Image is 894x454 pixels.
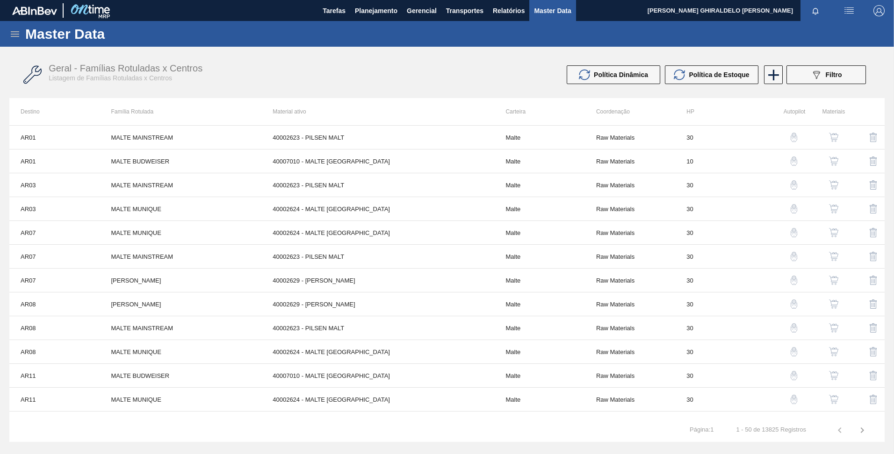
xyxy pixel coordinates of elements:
div: Ver Materiais [810,412,845,434]
td: 40002624 - MALTE [GEOGRAPHIC_DATA] [261,340,494,364]
td: Malte [494,245,584,269]
td: AR03 [9,197,100,221]
img: shopping-cart-icon [829,228,838,237]
th: Carteira [494,98,584,125]
button: shopping-cart-icon [822,340,845,363]
div: Excluir Família Rotulada X Centro [850,245,885,268]
button: shopping-cart-icon [822,198,845,220]
div: Ver Materiais [810,150,845,172]
th: HP [675,98,765,125]
div: Excluir Família Rotulada X Centro [850,174,885,196]
td: Malte [494,126,584,149]
td: Malte [494,292,584,316]
div: Excluir Família Rotulada X Centro [850,293,885,315]
span: Política de Estoque [689,71,749,78]
img: delete-icon [868,227,879,238]
div: Ver Materiais [810,198,845,220]
div: Atualizar Política de Estoque em Massa [665,65,763,84]
button: shopping-cart-icon [822,269,845,291]
button: delete-icon [862,293,885,315]
div: Configuração Auto Pilot [771,364,806,387]
img: delete-icon [868,346,879,357]
div: Excluir Família Rotulada X Centro [850,317,885,339]
img: shopping-cart-icon [829,204,838,213]
th: Coordenação [585,98,675,125]
button: auto-pilot-icon [783,126,805,149]
img: delete-icon [868,251,879,262]
button: auto-pilot-icon [783,340,805,363]
td: [PERSON_NAME] [100,292,261,316]
button: delete-icon [862,340,885,363]
th: Destino [9,98,100,125]
div: Configuração Auto Pilot [771,198,806,220]
th: Material ativo [261,98,494,125]
div: Ver Materiais [810,293,845,315]
td: AR01 [9,149,100,173]
td: 30 [675,340,765,364]
td: 40002629 - [PERSON_NAME] [261,269,494,292]
td: Raw Materials [585,388,675,411]
button: shopping-cart-icon [822,221,845,244]
td: 30 [675,221,765,245]
img: auto-pilot-icon [789,180,799,190]
td: 30 [675,364,765,388]
button: auto-pilot-icon [783,198,805,220]
td: MALTE BUDWEISER [100,364,261,388]
button: delete-icon [862,388,885,411]
td: 30 [675,197,765,221]
td: AR03 [9,173,100,197]
button: delete-icon [862,174,885,196]
button: delete-icon [862,245,885,268]
td: MALTE MAINSTREAM [100,126,261,149]
button: shopping-cart-icon [822,126,845,149]
div: Configuração Auto Pilot [771,245,806,268]
img: delete-icon [868,298,879,310]
span: Transportes [446,5,483,16]
td: MALTE MUNIQUE [100,388,261,411]
button: shopping-cart-icon [822,364,845,387]
img: auto-pilot-icon [789,276,799,285]
img: userActions [844,5,855,16]
span: Gerencial [407,5,437,16]
button: Política Dinâmica [567,65,660,84]
div: Configuração Auto Pilot [771,221,806,244]
div: Configuração Auto Pilot [771,317,806,339]
button: Notificações [800,4,830,17]
td: 30 [675,411,765,435]
button: auto-pilot-icon [783,174,805,196]
div: Ver Materiais [810,221,845,244]
td: 40002624 - MALTE [GEOGRAPHIC_DATA] [261,197,494,221]
div: Excluir Família Rotulada X Centro [850,269,885,291]
td: Raw Materials [585,149,675,173]
td: 40002629 - [PERSON_NAME] [261,292,494,316]
td: Malte [494,197,584,221]
td: 10 [675,149,765,173]
img: shopping-cart-icon [829,180,838,190]
td: Raw Materials [585,364,675,388]
button: auto-pilot-icon [783,317,805,339]
th: Autopilot [766,98,806,125]
div: Excluir Família Rotulada X Centro [850,221,885,244]
td: 30 [675,245,765,269]
button: delete-icon [862,221,885,244]
td: Raw Materials [585,411,675,435]
div: Configuração Auto Pilot [771,412,806,434]
div: Ver Materiais [810,245,845,268]
td: AR08 [9,292,100,316]
td: 40002623 - PILSEN MALT [261,245,494,269]
td: 40002624 - MALTE [GEOGRAPHIC_DATA] [261,388,494,411]
span: Geral - Famílias Rotuladas x Centros [49,63,202,73]
td: 40002623 - PILSEN MALT [261,173,494,197]
th: Família Rotulada [100,98,261,125]
div: Configuração Auto Pilot [771,174,806,196]
td: MALTE MAINSTREAM [100,316,261,340]
img: delete-icon [868,418,879,429]
td: Raw Materials [585,173,675,197]
td: Malte [494,173,584,197]
img: shopping-cart-icon [829,299,838,309]
td: 30 [675,173,765,197]
img: delete-icon [868,203,879,214]
button: auto-pilot-icon [783,245,805,268]
img: shopping-cart-icon [829,252,838,261]
div: Configuração Auto Pilot [771,293,806,315]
